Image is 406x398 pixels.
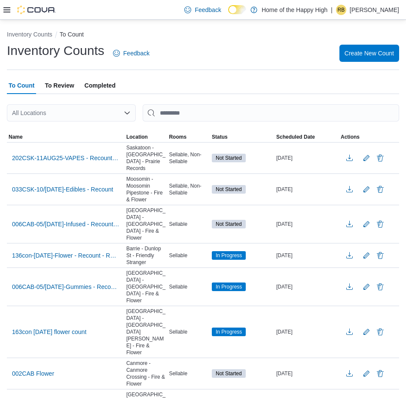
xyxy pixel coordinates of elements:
span: In Progress [216,328,242,336]
button: 202CSK-11AUG25-VAPES - Recount - FINAL [9,152,123,164]
span: Not Started [212,154,246,162]
button: Edit count details [361,325,372,338]
span: 006CAB-05/[DATE]-Gummies - Recount x3 [12,283,119,291]
button: Name [7,132,125,142]
a: Feedback [110,45,153,62]
span: To Review [45,77,74,94]
a: Feedback [181,1,224,18]
img: Cova [17,6,56,14]
button: 033CSK-10/[DATE]-Edibles - Recount [9,183,117,196]
span: Saskatoon - [GEOGRAPHIC_DATA] - Prairie Records [126,144,166,172]
button: Delete [375,153,385,163]
span: Not Started [212,185,246,194]
span: RB [338,5,345,15]
span: 163con [DATE] flower count [12,328,86,336]
span: Feedback [195,6,221,14]
span: Actions [341,134,360,140]
button: Edit count details [361,367,372,380]
span: Rooms [169,134,186,140]
button: 002CAB Flower [9,367,58,380]
span: In Progress [212,283,246,291]
span: Name [9,134,23,140]
input: This is a search bar. After typing your query, hit enter to filter the results lower in the page. [143,104,399,122]
div: Rhonda Belanger [336,5,346,15]
span: Barrie - Dunlop St - Friendly Stranger [126,245,166,266]
span: In Progress [216,283,242,291]
button: Delete [375,250,385,261]
div: Sellable [167,282,210,292]
button: To Count [60,31,84,38]
div: Sellable [167,327,210,337]
div: [DATE] [275,327,339,337]
button: Location [125,132,168,142]
div: Sellable [167,250,210,261]
button: Delete [375,327,385,337]
span: Status [212,134,228,140]
span: Not Started [216,185,242,193]
button: 006CAB-05/[DATE]-Infused - Recount x2 [9,218,123,231]
span: 136con-[DATE]-Flower - Recount - Recount [12,251,119,260]
button: Edit count details [361,280,372,293]
input: Dark Mode [228,5,246,14]
span: In Progress [212,251,246,260]
span: In Progress [212,328,246,336]
span: Location [126,134,148,140]
button: Delete [375,368,385,379]
span: Moosomin - Moosomin Pipestone - Fire & Flower [126,176,166,203]
span: [GEOGRAPHIC_DATA] - [GEOGRAPHIC_DATA] - Fire & Flower [126,270,166,304]
div: [DATE] [275,368,339,379]
button: Edit count details [361,152,372,164]
button: Status [210,132,275,142]
button: Delete [375,184,385,194]
div: [DATE] [275,282,339,292]
button: Delete [375,282,385,292]
span: In Progress [216,252,242,259]
p: [PERSON_NAME] [350,5,399,15]
span: 006CAB-05/[DATE]-Infused - Recount x2 [12,220,119,228]
button: Delete [375,219,385,229]
button: Create New Count [339,45,399,62]
span: Scheduled Date [276,134,315,140]
div: [DATE] [275,250,339,261]
span: Completed [85,77,116,94]
span: 202CSK-11AUG25-VAPES - Recount - FINAL [12,154,119,162]
span: Not Started [212,369,246,378]
button: Edit count details [361,218,372,231]
span: Not Started [212,220,246,228]
nav: An example of EuiBreadcrumbs [7,30,399,40]
button: 006CAB-05/[DATE]-Gummies - Recount x3 [9,280,123,293]
span: [GEOGRAPHIC_DATA] - [GEOGRAPHIC_DATA] - Fire & Flower [126,207,166,241]
p: | [331,5,333,15]
h1: Inventory Counts [7,42,104,59]
div: Sellable [167,219,210,229]
button: Edit count details [361,249,372,262]
span: Feedback [123,49,150,58]
button: 163con [DATE] flower count [9,325,90,338]
div: Sellable, Non-Sellable [167,149,210,167]
span: Not Started [216,220,242,228]
div: [DATE] [275,153,339,163]
span: Not Started [216,370,242,377]
button: Rooms [167,132,210,142]
div: [DATE] [275,219,339,229]
button: 136con-[DATE]-Flower - Recount - Recount [9,249,123,262]
button: Scheduled Date [275,132,339,142]
button: Edit count details [361,183,372,196]
span: Dark Mode [228,14,229,15]
div: Sellable [167,368,210,379]
div: [DATE] [275,184,339,194]
span: Canmore - Canmore Crossing - Fire & Flower [126,360,166,387]
span: To Count [9,77,34,94]
span: [GEOGRAPHIC_DATA] - [GEOGRAPHIC_DATA][PERSON_NAME] - Fire & Flower [126,308,166,356]
span: 002CAB Flower [12,369,54,378]
button: Inventory Counts [7,31,52,38]
span: Not Started [216,154,242,162]
span: Create New Count [345,49,394,58]
button: Open list of options [124,109,131,116]
p: Home of the Happy High [262,5,327,15]
span: 033CSK-10/[DATE]-Edibles - Recount [12,185,113,194]
div: Sellable, Non-Sellable [167,181,210,198]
